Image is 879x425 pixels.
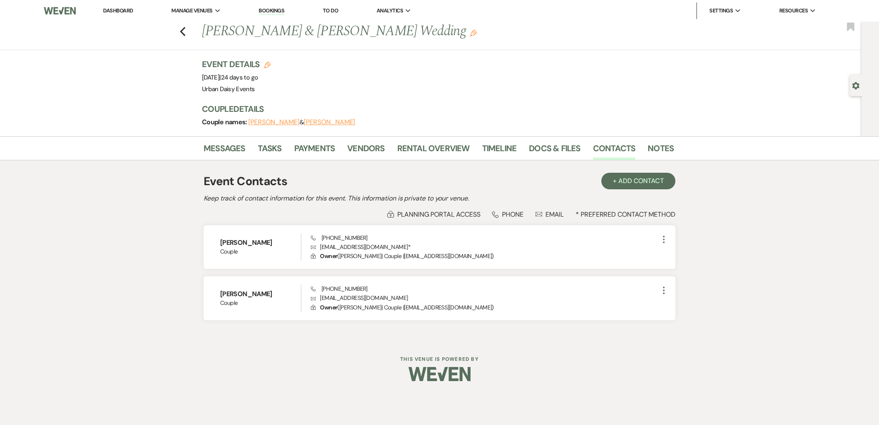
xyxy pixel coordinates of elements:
[202,103,665,115] h3: Couple Details
[320,304,337,311] span: Owner
[601,173,675,189] button: + Add Contact
[202,85,255,93] span: Urban Daisy Events
[304,119,355,126] button: [PERSON_NAME]
[311,251,659,261] p: ( [PERSON_NAME] | Couple | [EMAIL_ADDRESS][DOMAIN_NAME] )
[248,118,355,126] span: &
[204,210,675,219] div: * Preferred Contact Method
[529,142,580,160] a: Docs & Files
[220,247,301,256] span: Couple
[709,7,733,15] span: Settings
[220,290,301,299] h6: [PERSON_NAME]
[204,173,287,190] h1: Event Contacts
[387,210,480,219] div: Planning Portal Access
[482,142,517,160] a: Timeline
[311,303,659,312] p: ( [PERSON_NAME] | Couple | [EMAIL_ADDRESS][DOMAIN_NAME] )
[852,81,860,89] button: Open lead details
[202,58,271,70] h3: Event Details
[204,142,245,160] a: Messages
[779,7,808,15] span: Resources
[259,7,284,15] a: Bookings
[536,210,564,219] div: Email
[221,73,258,82] span: 24 days to go
[258,142,282,160] a: Tasks
[103,7,133,14] a: Dashboard
[204,193,675,203] h2: Keep track of contact information for this event. This information is private to your venue.
[320,252,337,260] span: Owner
[408,360,471,389] img: Weven Logo
[248,119,300,126] button: [PERSON_NAME]
[171,7,212,15] span: Manage Venues
[202,118,248,126] span: Couple names:
[347,142,384,160] a: Vendors
[311,242,659,251] p: [EMAIL_ADDRESS][DOMAIN_NAME] *
[219,73,258,82] span: |
[202,73,258,82] span: [DATE]
[593,142,636,160] a: Contacts
[311,293,659,302] p: [EMAIL_ADDRESS][DOMAIN_NAME]
[323,7,338,14] a: To Do
[220,299,301,307] span: Couple
[311,285,367,292] span: [PHONE_NUMBER]
[648,142,674,160] a: Notes
[377,7,403,15] span: Analytics
[44,2,76,19] img: Weven Logo
[311,234,367,241] span: [PHONE_NUMBER]
[202,22,573,41] h1: [PERSON_NAME] & [PERSON_NAME] Wedding
[397,142,470,160] a: Rental Overview
[220,238,301,247] h6: [PERSON_NAME]
[492,210,524,219] div: Phone
[294,142,335,160] a: Payments
[470,29,477,36] button: Edit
